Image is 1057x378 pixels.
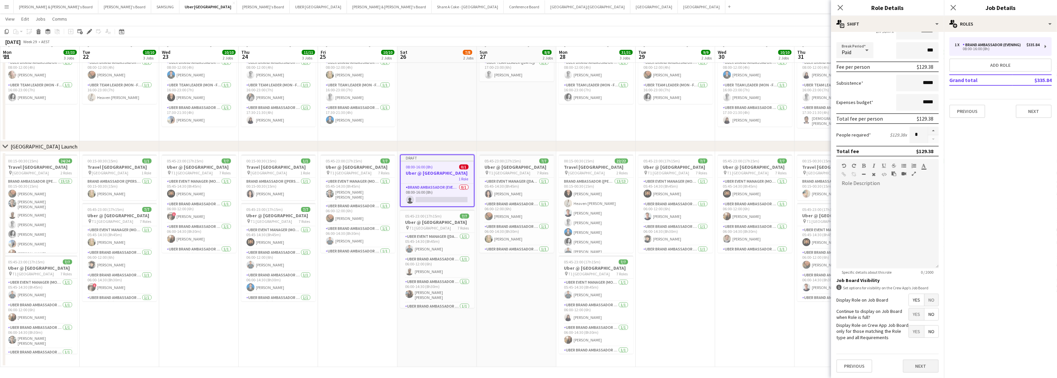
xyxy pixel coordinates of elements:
[852,163,856,168] button: Redo
[88,207,124,212] span: 05:45-23:00 (17h15m)
[797,30,872,128] div: 08:00-23:00 (15h)3/3Uber @ [MEDICAL_DATA][GEOGRAPHIC_DATA] [GEOGRAPHIC_DATA]3 RolesUBER Brand Amb...
[21,16,29,22] span: Edit
[872,172,876,177] button: Clear Formatting
[678,0,725,13] button: [GEOGRAPHIC_DATA]
[504,0,545,13] button: Conference Board
[559,178,633,320] app-card-role: Brand Ambassador ([PERSON_NAME])13/1300:15-00:30 (15m)[PERSON_NAME]Heaven [PERSON_NAME][PERSON_NA...
[143,50,156,55] span: 10/10
[638,164,713,170] h3: Uber @ [GEOGRAPHIC_DATA]
[559,164,633,170] h3: Travel [GEOGRAPHIC_DATA]
[59,158,72,163] span: 24/24
[797,154,872,200] app-job-card: 00:15-00:30 (15m)1/1Travel [GEOGRAPHIC_DATA] [GEOGRAPHIC_DATA]1 RoleBrand Ambassador ([PERSON_NAM...
[241,213,316,219] h3: Uber @ [GEOGRAPHIC_DATA]
[237,0,290,13] button: [PERSON_NAME]'s Board
[162,223,236,245] app-card-role: UBER Brand Ambassador ([PERSON_NAME])1/106:00-14:30 (8h30m)[PERSON_NAME]
[82,294,157,317] app-card-role: UBER Brand Ambassador ([PERSON_NAME])1/107:00-13:00 (6h)
[41,39,50,44] div: AEST
[405,214,442,219] span: 05:45-23:00 (17h15m)
[321,49,326,55] span: Fri
[2,53,12,60] span: 21
[92,170,129,175] span: [GEOGRAPHIC_DATA]
[836,359,872,373] button: Previous
[400,49,407,55] span: Sat
[3,164,77,170] h3: Travel [GEOGRAPHIC_DATA]
[3,81,77,104] app-card-role: Uber Team Leader (Mon - Fri)1/116:00-23:00 (7h)[PERSON_NAME]
[718,178,792,200] app-card-role: UBER Event Manager (Mon - Fri)1/105:45-14:30 (8h45m)[PERSON_NAME]
[842,163,846,168] button: Undo
[82,164,157,170] h3: Travel [GEOGRAPHIC_DATA]
[162,30,236,127] app-job-card: 08:00-23:00 (15h)3/3Uber @ [MEDICAL_DATA][GEOGRAPHIC_DATA] [GEOGRAPHIC_DATA]3 RolesUBER Brand Amb...
[321,104,395,127] app-card-role: UBER Brand Ambassador ([PERSON_NAME])1/117:30-21:30 (4h)[PERSON_NAME]
[81,53,90,60] span: 22
[161,53,170,60] span: 23
[559,324,633,346] app-card-role: UBER Brand Ambassador ([PERSON_NAME])1/106:00-14:30 (8h30m)[PERSON_NAME]
[321,164,395,170] h3: Uber @ [GEOGRAPHIC_DATA]
[82,226,157,249] app-card-role: UBER Event Manager (Mon - Fri)1/105:45-14:30 (8h45m)[PERSON_NAME]
[400,154,475,207] div: Draft08:00-16:00 (8h)0/1Uber @ [GEOGRAPHIC_DATA]1 RoleBrand Ambassador (Evening)0/108:00-16:00 (8h)
[909,294,924,306] span: Yes
[3,255,77,354] app-job-card: 05:45-23:00 (17h15m)7/7Uber @ [GEOGRAPHIC_DATA] T1 [GEOGRAPHIC_DATA]7 RolesUBER Event Manager (Mo...
[320,53,326,60] span: 25
[559,255,633,354] div: 05:45-23:00 (17h15m)7/7Uber @ [GEOGRAPHIC_DATA] T1 [GEOGRAPHIC_DATA]7 RolesUBER Event Manager (Mo...
[321,30,395,127] div: 08:00-23:00 (15h)3/3Uber @ [MEDICAL_DATA][GEOGRAPHIC_DATA] [GEOGRAPHIC_DATA]3 RolesUBER Brand Amb...
[459,164,469,169] span: 0/1
[718,154,792,253] app-job-card: 05:45-23:00 (17h15m)7/7Uber @ [GEOGRAPHIC_DATA] T1 [GEOGRAPHIC_DATA]7 RolesUBER Event Manager (Mo...
[88,158,118,163] span: 00:15-00:30 (15m)
[241,226,316,249] app-card-role: UBER Event Manager (Mon - Fri)1/105:45-14:30 (8h45m)[PERSON_NAME]
[8,259,45,264] span: 05:45-23:00 (17h15m)
[559,301,633,324] app-card-role: UBER Brand Ambassador ([PERSON_NAME])1/106:00-12:00 (6h)[PERSON_NAME]
[903,359,939,373] button: Next
[862,172,866,177] button: Horizontal Line
[241,164,316,170] h3: Travel [GEOGRAPHIC_DATA]
[321,202,395,225] app-card-role: UBER Brand Ambassador ([PERSON_NAME])1/106:00-12:00 (6h)[PERSON_NAME]
[569,170,605,175] span: [GEOGRAPHIC_DATA]
[718,49,726,55] span: Wed
[797,271,872,294] app-card-role: UBER Brand Ambassador ([PERSON_NAME])1/106:00-14:30 (8h30m)[PERSON_NAME]
[797,59,872,81] app-card-role: UBER Brand Ambassador ([PERSON_NAME])1/108:00-12:00 (4h)[PERSON_NAME]
[400,303,475,327] app-card-role: UBER Brand Ambassador ([DATE])1/1
[955,43,963,47] div: 1 x
[142,170,152,175] span: 1 Role
[162,200,236,223] app-card-role: UBER Brand Ambassador ([PERSON_NAME])1/106:00-12:00 (6h)![PERSON_NAME]
[559,81,633,104] app-card-role: Uber Team Leader (Mon - Fri)1/116:00-23:00 (7h)[PERSON_NAME]
[479,59,554,81] app-card-role: Uber Team Leader ([DATE])1/117:00-23:00 (6h)[PERSON_NAME]
[347,0,432,13] button: [PERSON_NAME] & [PERSON_NAME]'s Board
[617,271,628,276] span: 7 Roles
[701,50,710,55] span: 9/9
[326,158,363,163] span: 05:45-23:00 (17h15m)
[3,265,77,271] h3: Uber @ [GEOGRAPHIC_DATA]
[458,226,469,231] span: 7 Roles
[615,158,628,163] span: 22/22
[82,203,157,301] app-job-card: 05:45-23:00 (17h15m)7/7Uber @ [GEOGRAPHIC_DATA] T1 [GEOGRAPHIC_DATA]7 RolesUBER Event Manager (Mo...
[241,271,316,294] app-card-role: UBER Brand Ambassador ([PERSON_NAME])1/106:00-14:30 (8h30m)[PERSON_NAME]
[3,49,12,55] span: Mon
[924,326,938,337] span: No
[401,170,474,176] h3: Uber @ [GEOGRAPHIC_DATA]
[619,259,628,264] span: 7/7
[1016,105,1052,118] button: Next
[559,154,633,253] div: 00:15-00:30 (15m)22/22Travel [GEOGRAPHIC_DATA] [GEOGRAPHIC_DATA]2 RolesBrand Ambassador ([PERSON_...
[638,178,713,200] app-card-role: UBER Event Manager (Mon - Fri)1/105:45-14:30 (8h45m)[PERSON_NAME]
[928,127,939,135] button: Increase
[797,249,872,271] app-card-role: UBER Brand Ambassador ([PERSON_NAME])1/106:00-12:00 (6h)[PERSON_NAME]
[909,308,924,320] span: Yes
[33,15,48,23] a: Jobs
[797,203,872,301] div: 05:45-23:00 (17h15m)7/7Uber @ [GEOGRAPHIC_DATA] T1 [GEOGRAPHIC_DATA]7 RolesUBER Event Manager (Mo...
[718,81,792,104] app-card-role: Uber Team Leader (Mon - Fri)1/116:00-23:00 (7h)[PERSON_NAME]
[98,0,151,13] button: [PERSON_NAME]'s Board
[836,132,871,138] label: People required
[321,225,395,247] app-card-role: UBER Brand Ambassador ([PERSON_NAME])1/106:00-14:30 (8h30m)[PERSON_NAME]
[321,247,395,270] app-card-role: UBER Brand Ambassador ([PERSON_NAME])1/1
[299,219,310,224] span: 7 Roles
[222,50,236,55] span: 10/10
[564,158,594,163] span: 00:15-00:30 (15m)
[718,30,792,127] div: 08:00-23:00 (15h)3/3Uber @ [MEDICAL_DATA][GEOGRAPHIC_DATA] [GEOGRAPHIC_DATA]3 RolesUBER Brand Amb...
[82,30,157,104] app-job-card: 08:00-23:00 (15h)2/2Uber @ [MEDICAL_DATA][GEOGRAPHIC_DATA] [GEOGRAPHIC_DATA]2 RolesUBER Brand Amb...
[778,158,787,163] span: 7/7
[644,158,680,163] span: 05:45-23:00 (17h15m)
[862,163,866,168] button: Bold
[3,154,77,253] div: 00:15-00:30 (15m)24/24Travel [GEOGRAPHIC_DATA] [GEOGRAPHIC_DATA]2 RolesBrand Ambassador ([PERSON_...
[489,170,531,175] span: T1 [GEOGRAPHIC_DATA]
